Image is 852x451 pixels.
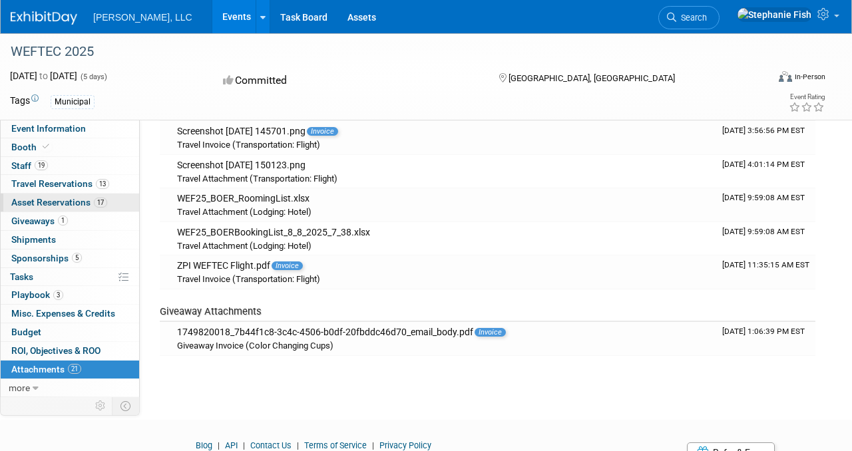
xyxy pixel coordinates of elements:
span: 1 [58,216,68,225]
span: Upload Timestamp [722,126,805,135]
a: Staff19 [1,157,139,175]
span: Attachments [11,364,81,375]
a: Privacy Policy [379,440,431,450]
div: Screenshot [DATE] 145701.png [177,126,712,138]
span: Search [676,13,707,23]
span: Travel Invoice (Transportation: Flight) [177,274,320,284]
span: [GEOGRAPHIC_DATA], [GEOGRAPHIC_DATA] [509,73,675,83]
span: more [9,382,30,393]
span: Sponsorships [11,253,82,263]
span: Giveaway Invoice (Color Changing Cups) [177,341,333,351]
a: Travel Reservations13 [1,175,139,193]
a: Budget [1,323,139,341]
span: Invoice [475,328,506,337]
span: 13 [96,179,109,189]
div: Event Format [706,69,825,89]
a: Booth [1,138,139,156]
span: | [294,440,302,450]
span: Booth [11,142,52,152]
td: Personalize Event Tab Strip [89,397,112,414]
a: Shipments [1,231,139,249]
i: Booth reservation complete [43,143,49,150]
span: Travel Attachment (Lodging: Hotel) [177,207,312,217]
div: ZPI WEFTEC Flight.pdf [177,260,712,272]
span: Invoice [307,127,338,136]
span: Playbook [11,289,63,300]
span: Invoice [272,261,303,270]
img: Stephanie Fish [737,7,812,22]
a: Playbook3 [1,286,139,304]
span: Asset Reservations [11,197,107,208]
a: ROI, Objectives & ROO [1,342,139,360]
td: Upload Timestamp [717,121,815,154]
span: | [214,440,223,450]
div: Municipal [51,95,95,109]
a: Giveaways1 [1,212,139,230]
span: 19 [35,160,48,170]
span: Misc. Expenses & Credits [11,308,115,319]
span: Budget [11,327,41,337]
span: Shipments [11,234,56,245]
span: Travel Attachment (Lodging: Hotel) [177,241,312,251]
span: Upload Timestamp [722,193,805,202]
a: Blog [196,440,212,450]
span: Upload Timestamp [722,227,805,236]
span: to [37,71,50,81]
a: Search [658,6,720,29]
a: Contact Us [250,440,292,450]
span: Giveaway Attachments [160,305,262,317]
div: Screenshot [DATE] 150123.png [177,160,712,172]
span: [DATE] [DATE] [10,71,77,81]
span: ROI, Objectives & ROO [11,345,101,356]
td: Upload Timestamp [717,322,815,355]
img: ExhibitDay [11,11,77,25]
span: [PERSON_NAME], LLC [93,12,192,23]
a: more [1,379,139,397]
div: WEF25_BOER_RoomingList.xlsx [177,193,712,205]
span: (5 days) [79,73,107,81]
a: Event Information [1,120,139,138]
a: API [225,440,238,450]
div: In-Person [794,72,825,82]
div: WEFTEC 2025 [6,40,755,64]
span: 17 [94,198,107,208]
span: Upload Timestamp [722,260,809,269]
span: Travel Attachment (Transportation: Flight) [177,174,337,184]
span: Upload Timestamp [722,160,805,169]
span: Giveaways [11,216,68,226]
div: WEF25_BOERBookingList_8_8_2025_7_38.xlsx [177,227,712,239]
a: Sponsorships5 [1,249,139,267]
img: Format-Inperson.png [779,71,792,82]
span: | [240,440,248,450]
td: Tags [10,94,39,109]
a: Terms of Service [304,440,367,450]
span: Travel Reservations [11,178,109,189]
span: Travel Invoice (Transportation: Flight) [177,140,320,150]
span: 3 [53,290,63,300]
a: Tasks [1,268,139,286]
a: Misc. Expenses & Credits [1,305,139,323]
div: 1749820018_7b44f1c8-3c4c-4506-b0df-20fbddc46d70_email_body.pdf [177,327,712,339]
td: Upload Timestamp [717,255,815,289]
span: Tasks [10,271,33,282]
div: Committed [219,69,477,92]
span: 5 [72,253,82,263]
span: Upload Timestamp [722,327,805,336]
td: Toggle Event Tabs [112,397,140,414]
td: Upload Timestamp [717,222,815,255]
td: Upload Timestamp [717,155,815,188]
a: Attachments21 [1,361,139,378]
span: Staff [11,160,48,171]
span: Event Information [11,123,86,134]
div: Event Rating [789,94,825,100]
td: Upload Timestamp [717,188,815,222]
span: 21 [68,364,81,374]
span: | [369,440,377,450]
a: Asset Reservations17 [1,194,139,212]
